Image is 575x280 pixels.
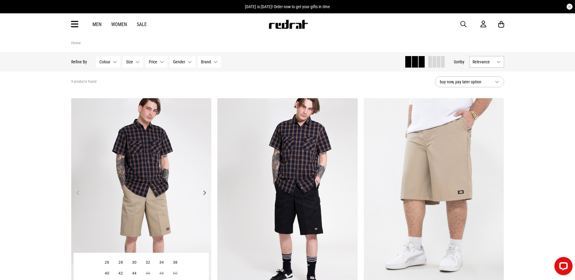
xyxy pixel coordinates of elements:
span: Price [149,59,157,64]
button: 42 [114,268,128,279]
button: Next [201,189,208,196]
button: 40 [100,268,114,279]
span: by [460,59,464,64]
a: Men [92,22,102,27]
button: Gender [170,56,195,68]
span: Colour [99,59,110,64]
button: Brand [198,56,221,68]
a: Women [111,22,127,27]
p: Refine By [71,59,87,64]
span: [DATE] is [DATE]! Order now to get your gifts in time [245,4,330,9]
button: Price [145,56,167,68]
button: Size [123,56,143,68]
span: Gender [173,59,185,64]
button: 28 [114,257,128,268]
span: Relevance [473,59,494,64]
span: 9 products found [71,79,96,84]
button: 30 [128,257,141,268]
span: Brand [201,59,211,64]
span: buy now, pay later option [440,78,490,85]
button: 26 [100,257,114,268]
a: Home [71,41,81,45]
iframe: LiveChat chat widget [550,255,575,280]
img: Redrat logo [268,20,308,29]
button: buy now, pay later option [435,76,504,87]
button: Previous [74,189,82,196]
button: 38 [169,257,182,268]
button: 44 [128,268,141,279]
button: 50 [169,268,182,279]
button: 48 [155,268,169,279]
button: Colour [96,56,120,68]
span: Size [126,59,133,64]
button: 34 [155,257,169,268]
button: 32 [141,257,155,268]
button: Sortby [454,58,464,65]
button: 46 [141,268,155,279]
a: Sale [137,22,147,27]
button: Relevance [469,56,504,68]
